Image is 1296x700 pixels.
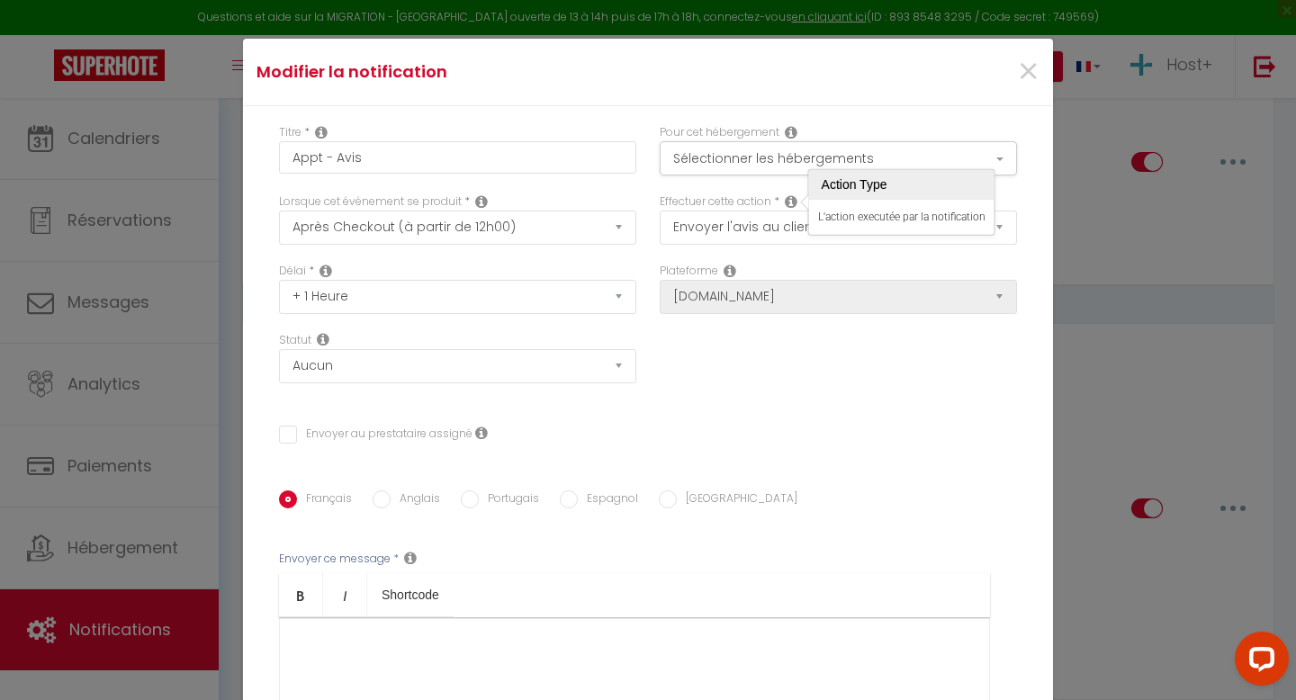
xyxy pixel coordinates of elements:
label: Délai [279,263,306,280]
a: Italic [323,573,367,616]
i: Message [404,551,417,565]
label: Espagnol [578,490,638,510]
label: Envoyer ce message [279,551,391,568]
i: Title [315,125,328,139]
label: Anglais [391,490,440,510]
label: Effectuer cette action [660,193,771,211]
i: This Rental [785,125,797,139]
a: Bold [279,573,323,616]
button: Close [1017,53,1039,92]
iframe: LiveChat chat widget [1220,624,1296,700]
label: Plateforme [660,263,718,280]
label: [GEOGRAPHIC_DATA] [677,490,797,510]
label: Portugais [479,490,539,510]
i: Action Time [319,264,332,278]
h3: Action Type [809,170,994,200]
button: Sélectionner les hébergements [660,141,1017,175]
a: Shortcode [367,573,454,616]
label: Lorsque cet événement se produit [279,193,462,211]
label: Titre [279,124,301,141]
div: L'action executée par la notification [809,200,994,235]
h4: Modifier la notification [256,59,770,85]
label: Pour cet hébergement [660,124,779,141]
i: Envoyer au prestataire si il est assigné [475,426,488,440]
span: × [1017,45,1039,99]
label: Français [297,490,352,510]
p: ​ [298,636,971,658]
i: Event Occur [475,194,488,209]
label: Statut [279,332,311,349]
